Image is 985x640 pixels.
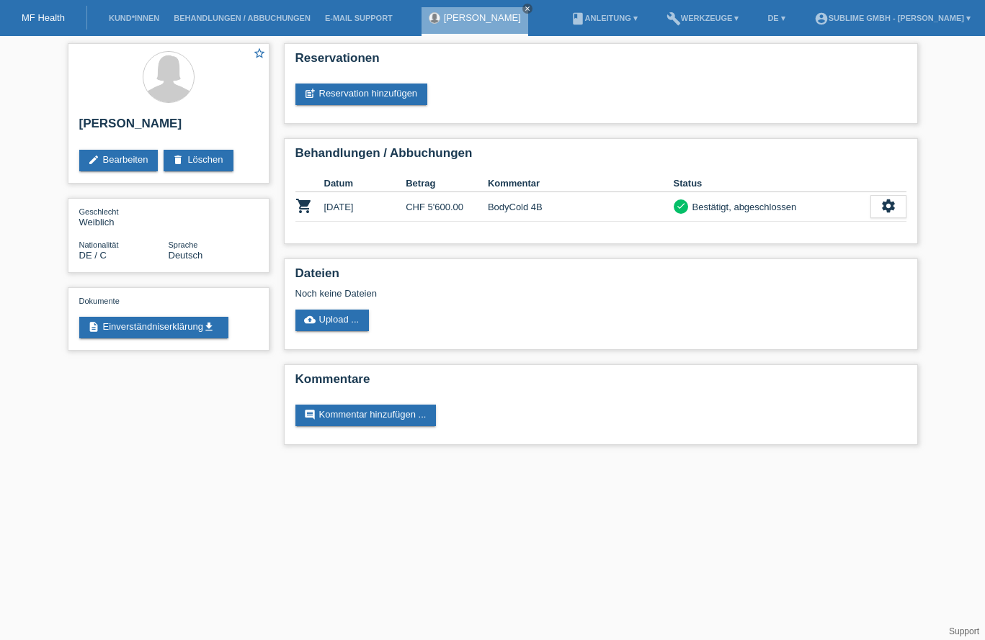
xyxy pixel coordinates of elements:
[164,150,233,171] a: deleteLöschen
[79,240,119,249] span: Nationalität
[295,197,313,215] i: POSP00026487
[674,175,870,192] th: Status
[295,310,370,331] a: cloud_uploadUpload ...
[667,12,681,26] i: build
[295,146,906,168] h2: Behandlungen / Abbuchungen
[318,14,400,22] a: E-Mail Support
[166,14,318,22] a: Behandlungen / Abbuchungen
[169,250,203,261] span: Deutsch
[522,4,532,14] a: close
[406,192,488,222] td: CHF 5'600.00
[295,51,906,73] h2: Reservationen
[444,12,521,23] a: [PERSON_NAME]
[253,47,266,60] i: star_border
[169,240,198,249] span: Sprache
[253,47,266,62] a: star_border
[295,372,906,394] h2: Kommentare
[79,117,258,138] h2: [PERSON_NAME]
[79,317,228,338] a: descriptionEinverständniserklärungget_app
[659,14,746,22] a: buildWerkzeuge ▾
[88,321,99,333] i: description
[324,175,406,192] th: Datum
[102,14,166,22] a: Kund*innen
[295,84,428,105] a: post_addReservation hinzufügen
[304,409,316,420] i: comment
[814,12,829,26] i: account_circle
[79,150,159,171] a: editBearbeiten
[304,314,316,325] i: cloud_upload
[295,288,736,299] div: Noch keine Dateien
[571,12,585,26] i: book
[79,297,120,305] span: Dokumente
[881,198,896,214] i: settings
[949,626,979,636] a: Support
[203,321,215,333] i: get_app
[172,154,184,166] i: delete
[488,192,674,222] td: BodyCold 4B
[524,5,531,12] i: close
[295,405,437,426] a: commentKommentar hinzufügen ...
[295,266,906,288] h2: Dateien
[807,14,978,22] a: account_circleSublime GmbH - [PERSON_NAME] ▾
[88,154,99,166] i: edit
[22,12,65,23] a: MF Health
[688,199,797,215] div: Bestätigt, abgeschlossen
[488,175,674,192] th: Kommentar
[79,207,119,216] span: Geschlecht
[79,206,169,227] div: Weiblich
[563,14,645,22] a: bookAnleitung ▾
[324,192,406,222] td: [DATE]
[406,175,488,192] th: Betrag
[304,88,316,99] i: post_add
[676,201,686,211] i: check
[79,250,107,261] span: Deutschland / C / 24.03.2008
[760,14,792,22] a: DE ▾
